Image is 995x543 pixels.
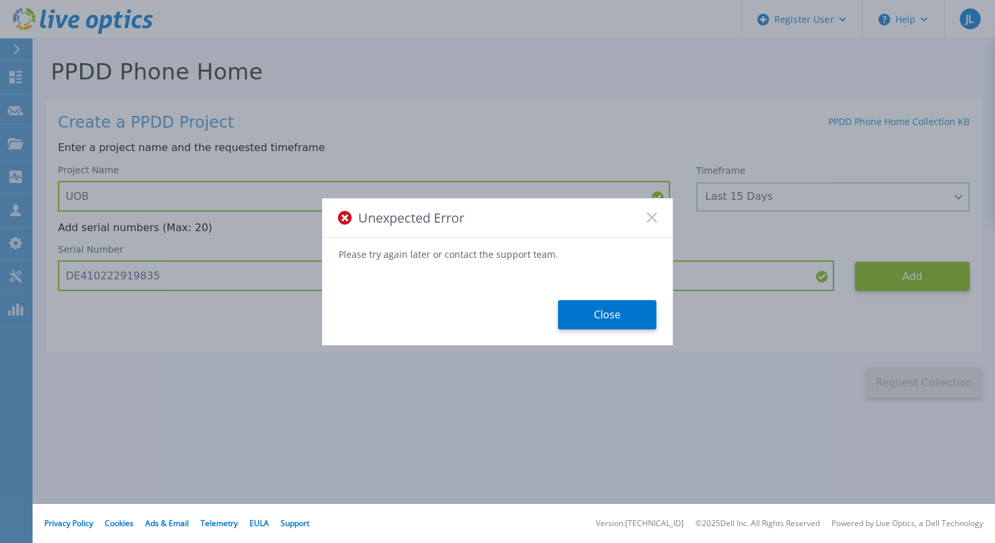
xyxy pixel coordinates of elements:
li: Powered by Live Optics, a Dell Technology [832,520,983,528]
a: Cookies [105,518,133,529]
li: Version: [TECHNICAL_ID] [596,520,684,528]
span: Unexpected Error [358,210,464,225]
a: EULA [249,518,269,529]
button: Close [558,300,656,329]
a: Ads & Email [145,518,189,529]
div: Please try again later or contact the support team. [339,249,656,271]
a: Support [281,518,309,529]
a: Privacy Policy [44,518,93,529]
a: Telemetry [201,518,238,529]
li: © 2025 Dell Inc. All Rights Reserved [695,520,820,528]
